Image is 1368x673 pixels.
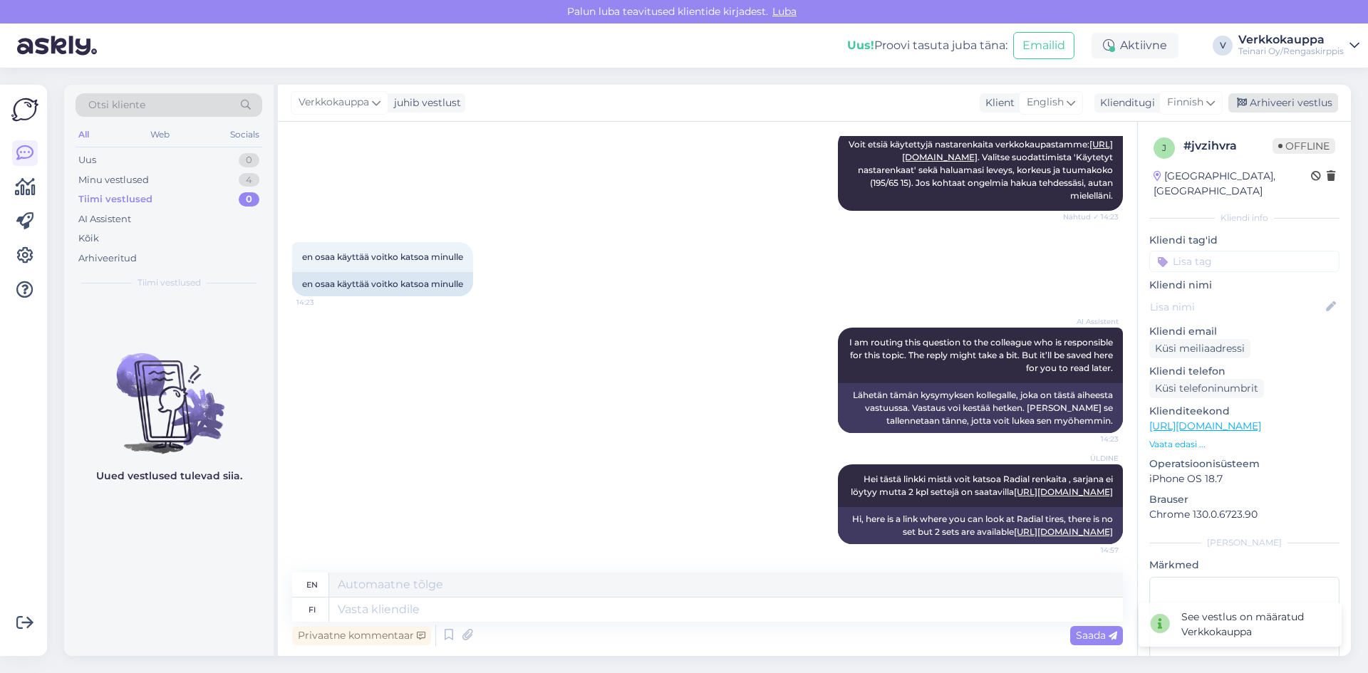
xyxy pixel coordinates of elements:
div: See vestlus on määratud Verkkokauppa [1181,610,1330,640]
div: Klient [980,95,1015,110]
span: I am routing this question to the colleague who is responsible for this topic. The reply might ta... [849,337,1115,373]
a: [URL][DOMAIN_NAME] [1149,419,1261,432]
img: No chats [64,328,274,456]
p: Uued vestlused tulevad siia. [96,469,242,484]
div: Verkkokauppa [1238,34,1344,46]
a: VerkkokauppaTeinari Oy/Rengaskirppis [1238,34,1359,57]
span: English [1027,95,1064,110]
p: Chrome 130.0.6723.90 [1149,507,1339,522]
p: Märkmed [1149,558,1339,573]
p: Brauser [1149,492,1339,507]
div: 0 [239,153,259,167]
div: Küsi telefoninumbrit [1149,379,1264,398]
div: Aktiivne [1092,33,1178,58]
span: Voit etsiä käytettyjä nastarenkaita verkkokaupastamme: . Valitse suodattimista 'Käytetyt nastaren... [849,139,1115,201]
div: [GEOGRAPHIC_DATA], [GEOGRAPHIC_DATA] [1154,169,1311,199]
span: 14:23 [296,297,350,308]
a: [URL][DOMAIN_NAME] [1014,526,1113,537]
span: Nähtud ✓ 14:23 [1063,212,1119,222]
div: 4 [239,173,259,187]
button: Emailid [1013,32,1074,59]
p: Kliendi tag'id [1149,233,1339,248]
p: Kliendi telefon [1149,364,1339,379]
p: Vaata edasi ... [1149,438,1339,451]
div: Proovi tasuta juba täna: [847,37,1007,54]
div: Lähetän tämän kysymyksen kollegalle, joka on tästä aiheesta vastuussa. Vastaus voi kestää hetken.... [838,383,1123,433]
p: Kliendi nimi [1149,278,1339,293]
span: Saada [1076,629,1117,642]
div: All [76,125,92,144]
b: Uus! [847,38,874,52]
span: Otsi kliente [88,98,145,113]
span: Tiimi vestlused [138,276,201,289]
p: Operatsioonisüsteem [1149,457,1339,471]
div: Klienditugi [1094,95,1155,110]
div: Arhiveeri vestlus [1228,93,1338,113]
div: Minu vestlused [78,173,149,187]
div: Teinari Oy/Rengaskirppis [1238,46,1344,57]
div: AI Assistent [78,212,131,226]
div: Privaatne kommentaar [292,626,431,645]
span: AI Assistent [1065,316,1119,327]
div: [PERSON_NAME] [1149,536,1339,549]
span: Luba [768,5,801,18]
p: Kliendi email [1149,324,1339,339]
span: en osaa käyttää voitko katsoa minulle [302,251,463,262]
img: Askly Logo [11,96,38,123]
span: Finnish [1167,95,1203,110]
div: Kliendi info [1149,212,1339,224]
span: 14:23 [1065,434,1119,444]
span: Verkkokauppa [299,95,369,110]
div: V [1213,36,1233,56]
span: j [1162,142,1166,153]
div: 0 [239,192,259,207]
div: en [306,573,318,597]
input: Lisa tag [1149,251,1339,272]
div: en osaa käyttää voitko katsoa minulle [292,272,473,296]
span: Hei tästä linkki mistä voit katsoa Radial renkaita , sarjana ei löytyy mutta 2 kpl settejä on saa... [851,474,1115,497]
p: Klienditeekond [1149,404,1339,419]
div: Hi, here is a link where you can look at Radial tires, there is no set but 2 sets are available [838,507,1123,544]
div: Uus [78,153,96,167]
div: fi [309,598,316,622]
div: Kõik [78,231,99,246]
div: Socials [227,125,262,144]
span: ÜLDINE [1065,453,1119,464]
div: # jvzihvra [1183,137,1273,155]
a: [URL][DOMAIN_NAME] [1014,486,1113,497]
div: Web [147,125,172,144]
span: 14:57 [1065,545,1119,555]
div: juhib vestlust [388,95,461,110]
div: Arhiveeritud [78,251,137,266]
span: Offline [1273,138,1335,154]
input: Lisa nimi [1150,299,1323,315]
p: iPhone OS 18.7 [1149,471,1339,486]
div: Tiimi vestlused [78,192,152,207]
div: Küsi meiliaadressi [1149,339,1250,358]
